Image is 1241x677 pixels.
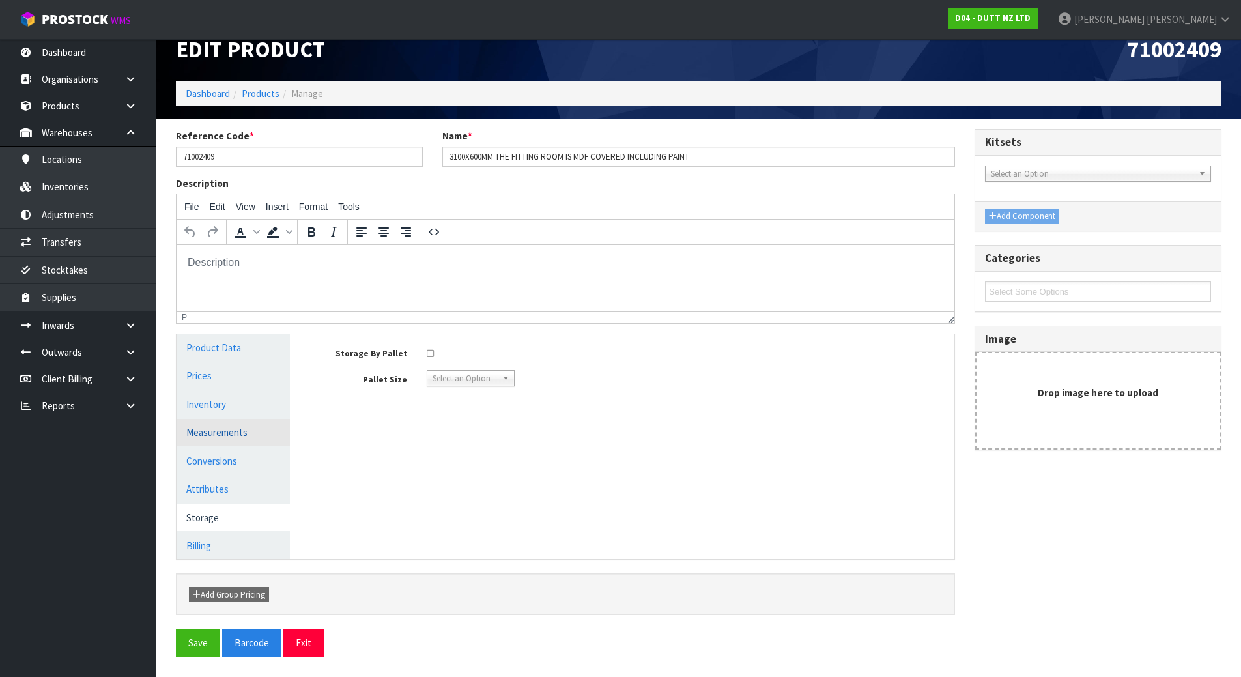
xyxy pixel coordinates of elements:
label: Storage By Pallet [309,344,417,360]
div: Background color [262,221,294,243]
a: D04 - DUTT NZ LTD [948,8,1038,29]
span: Format [299,201,328,212]
span: Tools [338,201,360,212]
input: Name [442,147,956,167]
label: Name [442,129,472,143]
button: Save [176,629,220,657]
a: Prices [177,362,290,389]
h3: Image [985,333,1211,345]
input: Reference Code [176,147,423,167]
span: Manage [291,87,323,100]
button: Exit [283,629,324,657]
button: Italic [322,221,345,243]
a: Product Data [177,334,290,361]
label: Reference Code [176,129,254,143]
button: Align right [395,221,417,243]
button: Undo [179,221,201,243]
img: cube-alt.png [20,11,36,27]
span: [PERSON_NAME] [1147,13,1217,25]
span: Insert [266,201,289,212]
span: Select an Option [433,371,497,386]
span: [PERSON_NAME] [1074,13,1145,25]
iframe: Rich Text Area. Press ALT-0 for help. [177,245,954,311]
button: Align left [350,221,373,243]
small: WMS [111,14,131,27]
strong: D04 - DUTT NZ LTD [955,12,1031,23]
button: Add Component [985,209,1059,224]
div: Text color [229,221,262,243]
label: Pallet Size [309,370,417,386]
a: Attributes [177,476,290,502]
a: Inventory [177,391,290,418]
button: Redo [201,221,223,243]
a: Billing [177,532,290,559]
a: Measurements [177,419,290,446]
div: Resize [944,312,955,323]
span: Edit [210,201,225,212]
span: 71002409 [1128,35,1221,63]
a: Dashboard [186,87,230,100]
a: Conversions [177,448,290,474]
button: Bold [300,221,322,243]
h3: Categories [985,252,1211,265]
span: File [184,201,199,212]
label: Description [176,177,229,190]
div: p [182,313,187,322]
h3: Kitsets [985,136,1211,149]
button: Source code [423,221,445,243]
strong: Drop image here to upload [1038,386,1158,399]
span: Edit Product [176,35,325,63]
a: Storage [177,504,290,531]
span: View [236,201,255,212]
button: Add Group Pricing [189,587,269,603]
span: ProStock [42,11,108,28]
button: Barcode [222,629,281,657]
a: Products [242,87,279,100]
span: Select an Option [991,166,1193,182]
button: Align center [373,221,395,243]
